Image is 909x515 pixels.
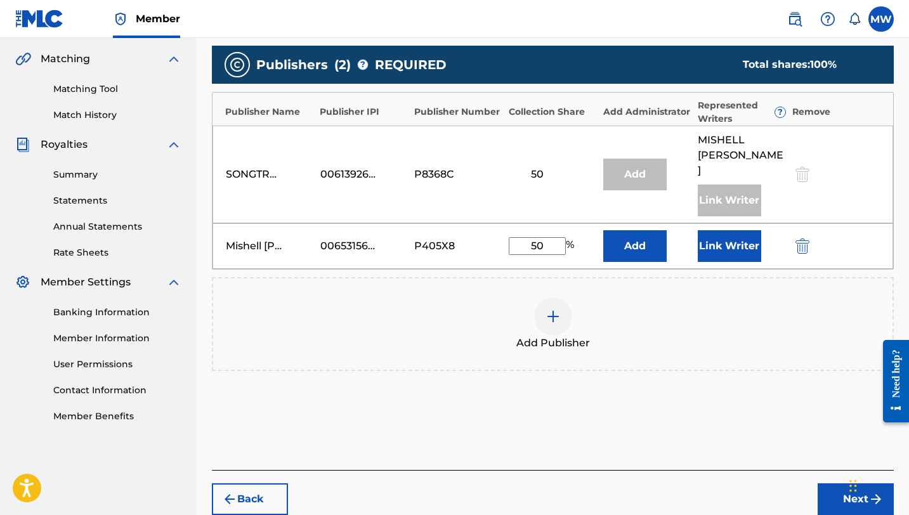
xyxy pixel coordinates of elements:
[113,11,128,27] img: Top Rightsholder
[53,194,181,207] a: Statements
[849,467,857,505] div: Drag
[53,168,181,181] a: Summary
[795,238,809,254] img: 12a2ab48e56ec057fbd8.svg
[212,483,288,515] button: Back
[166,51,181,67] img: expand
[15,137,30,152] img: Royalties
[166,137,181,152] img: expand
[320,105,408,119] div: Publisher IPI
[136,11,180,26] span: Member
[868,6,894,32] div: User Menu
[375,55,447,74] span: REQUIRED
[820,11,835,27] img: help
[775,107,785,117] span: ?
[787,11,802,27] img: search
[848,13,861,25] div: Notifications
[546,309,561,324] img: add
[166,275,181,290] img: expand
[53,358,181,371] a: User Permissions
[256,55,328,74] span: Publishers
[810,58,837,70] span: 100 %
[53,332,181,345] a: Member Information
[698,99,786,126] div: Represented Writers
[41,275,131,290] span: Member Settings
[818,483,894,515] button: Next
[222,492,237,507] img: 7ee5dd4eb1f8a8e3ef2f.svg
[815,6,840,32] div: Help
[225,105,313,119] div: Publisher Name
[846,454,909,515] iframe: Chat Widget
[516,336,590,351] span: Add Publisher
[53,246,181,259] a: Rate Sheets
[53,220,181,233] a: Annual Statements
[53,410,181,423] a: Member Benefits
[509,105,597,119] div: Collection Share
[566,237,577,255] span: %
[41,137,88,152] span: Royalties
[53,108,181,122] a: Match History
[414,105,502,119] div: Publisher Number
[792,105,880,119] div: Remove
[41,51,90,67] span: Matching
[873,330,909,432] iframe: Resource Center
[15,275,30,290] img: Member Settings
[358,60,368,70] span: ?
[15,51,31,67] img: Matching
[230,57,245,72] img: publishers
[53,384,181,397] a: Contact Information
[334,55,351,74] span: ( 2 )
[603,230,667,262] button: Add
[782,6,808,32] a: Public Search
[603,105,691,119] div: Add Administrator
[698,230,761,262] button: Link Writer
[15,10,64,28] img: MLC Logo
[743,57,868,72] div: Total shares:
[53,82,181,96] a: Matching Tool
[698,133,786,178] span: MISHELL [PERSON_NAME]
[53,306,181,319] a: Banking Information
